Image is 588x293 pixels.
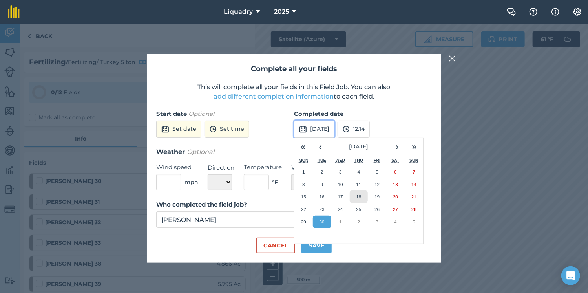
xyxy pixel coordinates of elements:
[368,178,386,191] button: September 12, 2025
[329,138,389,156] button: [DATE]
[205,121,249,138] button: Set time
[210,125,217,134] img: svg+xml;base64,PD94bWwgdmVyc2lvbj0iMS4wIiBlbmNvZGluZz0idXRmLTgiPz4KPCEtLSBHZW5lcmF0b3I6IEFkb2JlIE...
[393,207,398,212] abbr: September 27, 2025
[338,121,370,138] button: 12:14
[350,216,368,228] button: October 2, 2025
[405,178,423,191] button: September 14, 2025
[507,8,516,16] img: Two speech bubbles overlapping with the left bubble in the forefront
[386,203,405,216] button: September 27, 2025
[294,110,343,117] strong: Completed date
[156,147,432,157] h3: Weather
[374,158,380,163] abbr: Friday
[393,194,398,199] abbr: September 20, 2025
[350,203,368,216] button: September 25, 2025
[331,216,350,228] button: October 1, 2025
[294,203,313,216] button: September 22, 2025
[313,166,331,178] button: September 2, 2025
[313,203,331,216] button: September 23, 2025
[405,216,423,228] button: October 5, 2025
[389,138,406,156] button: ›
[386,190,405,203] button: September 20, 2025
[339,219,341,224] abbr: October 1, 2025
[406,138,423,156] button: »
[349,143,369,150] span: [DATE]
[294,178,313,191] button: September 8, 2025
[405,203,423,216] button: September 28, 2025
[302,169,305,174] abbr: September 1, 2025
[338,207,343,212] abbr: September 24, 2025
[376,219,378,224] abbr: October 3, 2025
[294,216,313,228] button: September 29, 2025
[394,219,396,224] abbr: October 4, 2025
[274,7,289,16] span: 2025
[188,110,214,117] em: Optional
[156,201,247,208] strong: Who completed the field job?
[413,169,415,174] abbr: September 7, 2025
[156,121,201,138] button: Set date
[411,182,416,187] abbr: September 14, 2025
[294,190,313,203] button: September 15, 2025
[368,166,386,178] button: September 5, 2025
[339,169,341,174] abbr: September 3, 2025
[386,178,405,191] button: September 13, 2025
[301,238,332,253] button: Save
[331,166,350,178] button: September 3, 2025
[338,182,343,187] abbr: September 10, 2025
[529,8,538,16] img: A question mark icon
[184,178,198,187] span: mph
[301,207,306,212] abbr: September 22, 2025
[405,190,423,203] button: September 21, 2025
[358,169,360,174] abbr: September 4, 2025
[224,7,253,16] span: Liquadry
[331,190,350,203] button: September 17, 2025
[299,125,307,134] img: svg+xml;base64,PD94bWwgdmVyc2lvbj0iMS4wIiBlbmNvZGluZz0idXRmLTgiPz4KPCEtLSBHZW5lcmF0b3I6IEFkb2JlIE...
[350,166,368,178] button: September 4, 2025
[394,169,396,174] abbr: September 6, 2025
[161,125,169,134] img: svg+xml;base64,PD94bWwgdmVyc2lvbj0iMS4wIiBlbmNvZGluZz0idXRmLTgiPz4KPCEtLSBHZW5lcmF0b3I6IEFkb2JlIE...
[350,190,368,203] button: September 18, 2025
[411,207,416,212] abbr: September 28, 2025
[156,82,432,101] p: This will complete all your fields in this Field Job. You can also to each field.
[358,219,360,224] abbr: October 2, 2025
[350,178,368,191] button: September 11, 2025
[376,169,378,174] abbr: September 5, 2025
[156,110,187,117] strong: Start date
[413,219,415,224] abbr: October 5, 2025
[313,216,331,228] button: September 30, 2025
[301,219,306,224] abbr: September 29, 2025
[343,125,350,134] img: svg+xml;base64,PD94bWwgdmVyc2lvbj0iMS4wIiBlbmNvZGluZz0idXRmLTgiPz4KPCEtLSBHZW5lcmF0b3I6IEFkb2JlIE...
[331,178,350,191] button: September 10, 2025
[294,138,312,156] button: «
[368,203,386,216] button: September 26, 2025
[368,216,386,228] button: October 3, 2025
[561,266,580,285] div: Open Intercom Messenger
[392,158,400,163] abbr: Saturday
[301,194,306,199] abbr: September 15, 2025
[320,207,325,212] abbr: September 23, 2025
[272,178,278,187] span: ° F
[374,182,380,187] abbr: September 12, 2025
[354,158,363,163] abbr: Thursday
[321,169,323,174] abbr: September 2, 2025
[313,178,331,191] button: September 9, 2025
[187,148,214,156] em: Optional
[321,182,323,187] abbr: September 9, 2025
[318,158,326,163] abbr: Tuesday
[409,158,418,163] abbr: Sunday
[356,207,361,212] abbr: September 25, 2025
[214,92,334,101] button: add different completion information
[302,182,305,187] abbr: September 8, 2025
[244,163,282,172] label: Temperature
[299,158,309,163] abbr: Monday
[256,238,295,253] button: Cancel
[313,190,331,203] button: September 16, 2025
[393,182,398,187] abbr: September 13, 2025
[338,194,343,199] abbr: September 17, 2025
[405,166,423,178] button: September 7, 2025
[374,207,380,212] abbr: September 26, 2025
[386,216,405,228] button: October 4, 2025
[411,194,416,199] abbr: September 21, 2025
[320,194,325,199] abbr: September 16, 2025
[331,203,350,216] button: September 24, 2025
[156,63,432,75] h2: Complete all your fields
